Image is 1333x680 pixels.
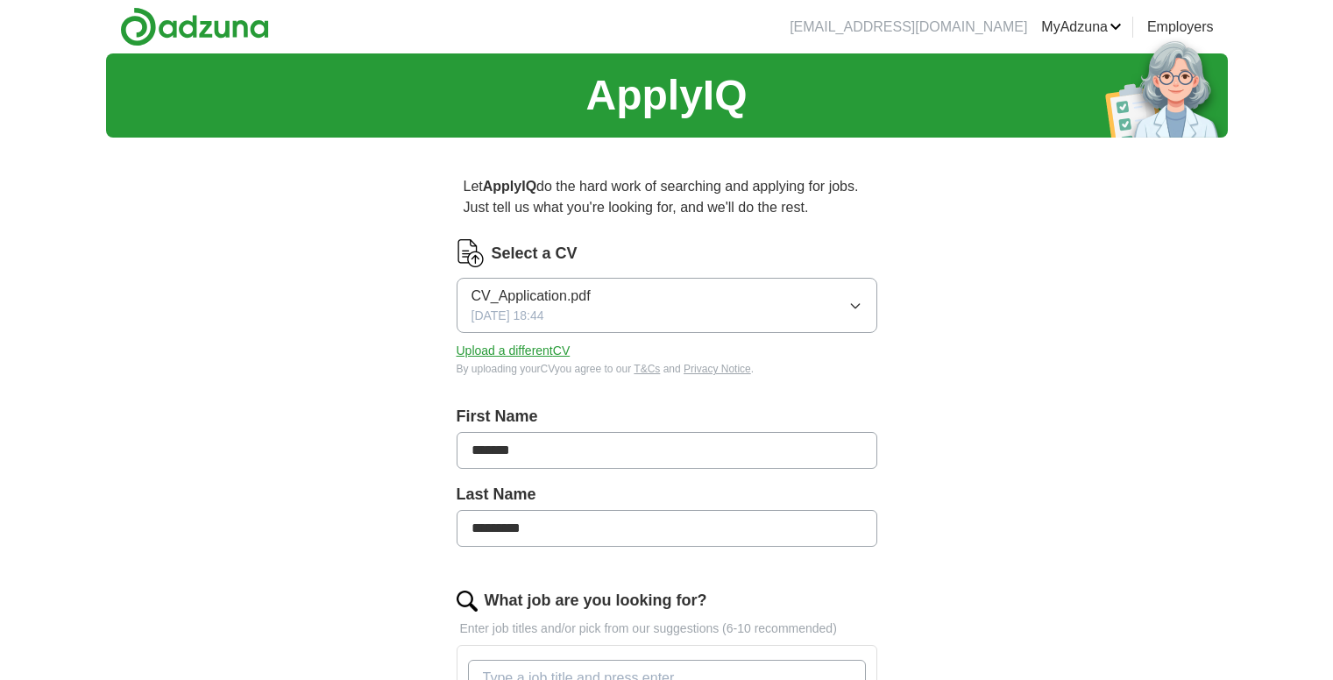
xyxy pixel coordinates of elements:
[457,239,485,267] img: CV Icon
[485,589,707,613] label: What job are you looking for?
[120,7,269,46] img: Adzuna logo
[457,342,571,360] button: Upload a differentCV
[457,361,877,377] div: By uploading your CV you agree to our and .
[457,169,877,225] p: Let do the hard work of searching and applying for jobs. Just tell us what you're looking for, an...
[790,17,1027,38] li: [EMAIL_ADDRESS][DOMAIN_NAME]
[634,363,660,375] a: T&Cs
[457,278,877,333] button: CV_Application.pdf[DATE] 18:44
[472,286,591,307] span: CV_Application.pdf
[684,363,751,375] a: Privacy Notice
[483,179,536,194] strong: ApplyIQ
[1147,17,1214,38] a: Employers
[457,405,877,429] label: First Name
[1041,17,1122,38] a: MyAdzuna
[457,620,877,638] p: Enter job titles and/or pick from our suggestions (6-10 recommended)
[457,483,877,506] label: Last Name
[585,64,747,127] h1: ApplyIQ
[492,242,578,266] label: Select a CV
[457,591,478,612] img: search.png
[472,307,544,325] span: [DATE] 18:44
